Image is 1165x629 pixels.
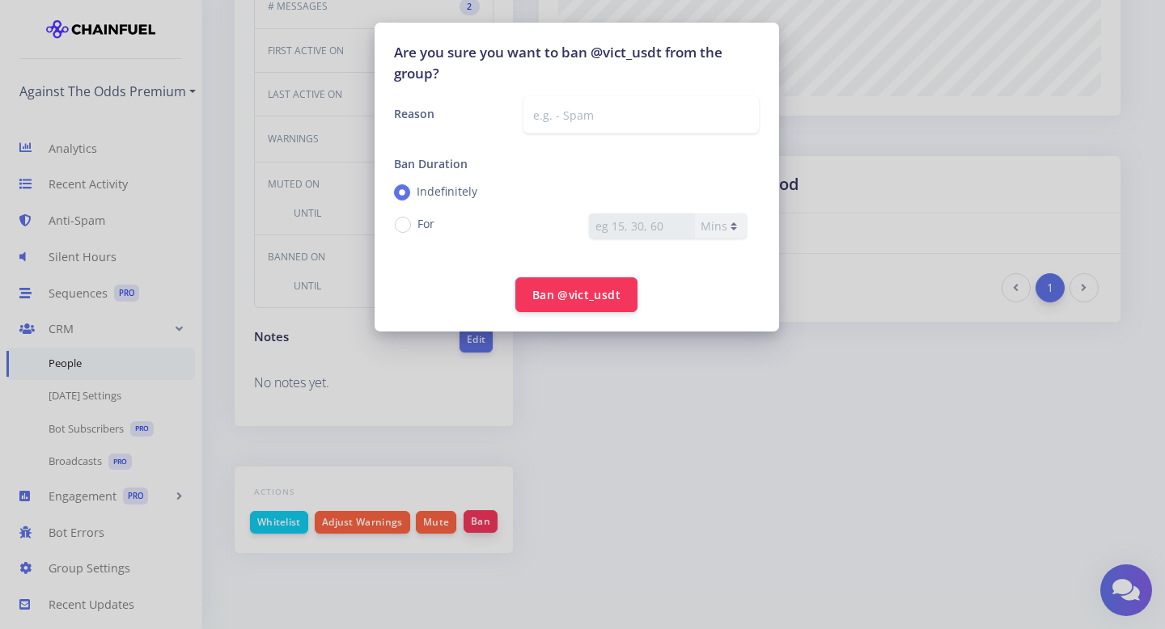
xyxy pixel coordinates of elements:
label: Ban Duration [394,146,468,181]
label: Indefinitely [417,183,477,200]
input: e.g. - Spam [523,96,759,133]
h3: Are you sure you want to ban @vict_usdt from the group? [394,42,760,83]
button: Ban @vict_usdt [515,277,638,312]
label: Reason [382,96,512,133]
input: eg 15, 30, 60 [589,213,695,239]
label: For [417,215,434,232]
